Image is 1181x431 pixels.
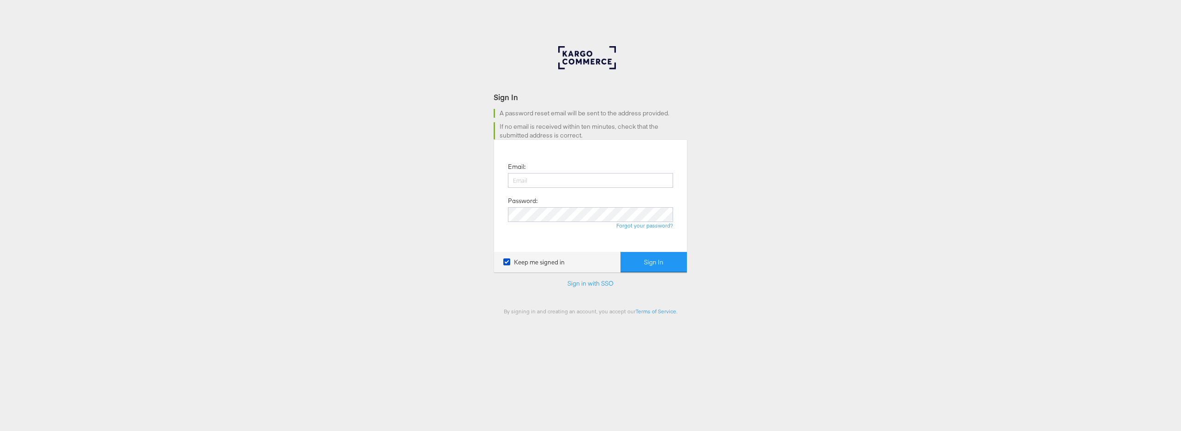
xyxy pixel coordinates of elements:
a: Sign in with SSO [567,279,614,287]
label: Password: [508,197,537,205]
a: Terms of Service [636,308,676,315]
a: Forgot your password? [616,222,673,229]
div: If no email is received within ten minutes, check that the submitted address is correct. [494,122,687,139]
input: Email [508,173,673,188]
div: A password reset email will be sent to the address provided. [494,109,687,118]
label: Email: [508,162,525,171]
label: Keep me signed in [503,258,565,267]
div: Sign In [494,92,687,102]
div: By signing in and creating an account, you accept our . [494,308,687,315]
button: Sign In [620,252,687,273]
